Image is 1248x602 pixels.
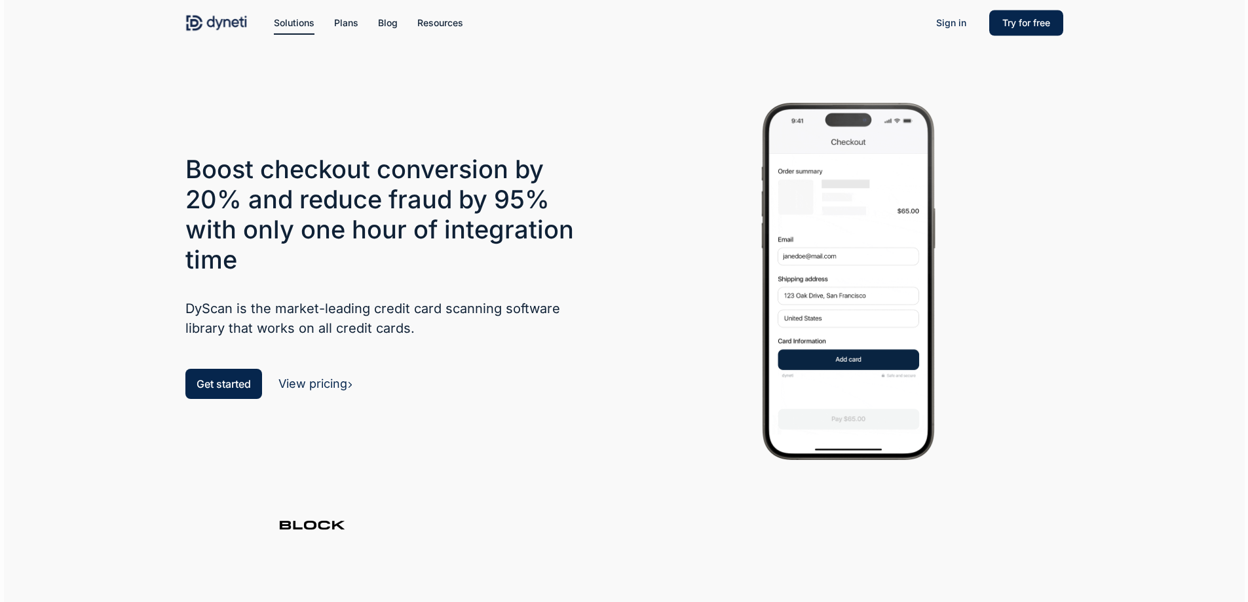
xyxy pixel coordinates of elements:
a: Try for free [989,16,1063,30]
h5: DyScan is the market-leading credit card scanning software library that works on all credit cards. [185,299,595,338]
span: Get started [197,377,251,390]
span: Sign in [936,17,966,28]
img: Dyneti Technologies [185,13,248,33]
a: Sign in [923,12,979,33]
a: Get started [185,369,262,399]
span: Solutions [274,17,314,28]
span: Resources [417,17,463,28]
a: Resources [417,16,463,30]
span: Plans [334,17,358,28]
span: Blog [378,17,398,28]
a: Solutions [274,16,314,30]
a: Plans [334,16,358,30]
h3: Boost checkout conversion by 20% and reduce fraud by 95% with only one hour of integration time [185,154,595,274]
span: Try for free [1002,17,1050,28]
img: client [257,506,368,540]
a: View pricing [278,377,353,390]
a: Blog [378,16,398,30]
